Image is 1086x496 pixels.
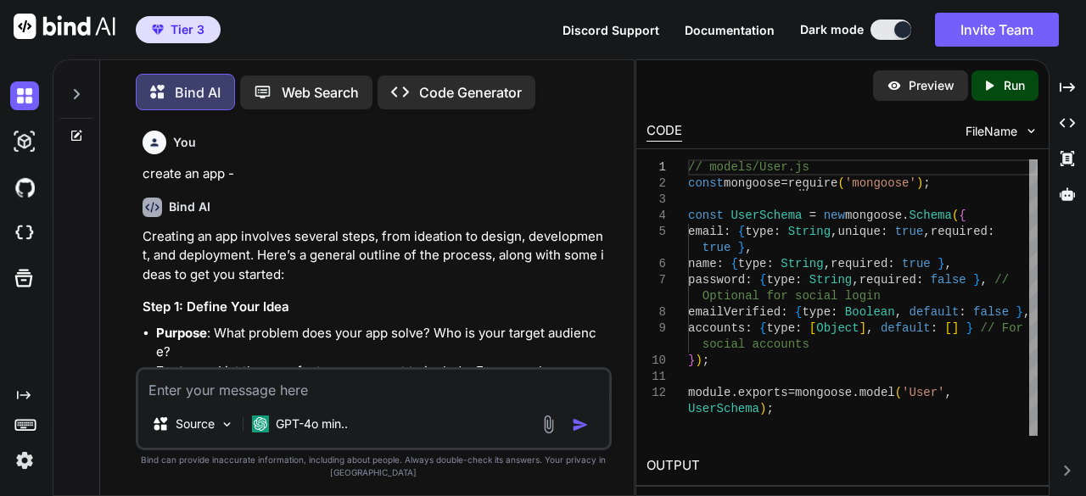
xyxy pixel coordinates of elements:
[853,273,859,287] span: ,
[703,354,709,367] span: ;
[903,257,932,270] span: true
[688,209,724,222] span: const
[688,305,781,319] span: emailVerified
[738,241,745,254] span: }
[924,176,931,190] span: ;
[845,176,916,190] span: 'mongoose'
[173,134,196,151] h6: You
[910,305,960,319] span: default
[824,257,831,270] span: ,
[563,23,659,37] span: Discord Support
[916,273,923,287] span: :
[759,273,766,287] span: {
[696,354,703,367] span: )
[935,13,1059,47] button: Invite Team
[647,272,666,288] div: 7
[688,354,695,367] span: }
[252,415,269,432] img: GPT-4o mini
[924,225,931,238] span: ,
[803,305,831,319] span: type
[152,25,164,35] img: premium
[220,417,234,432] img: Pick Models
[952,209,959,222] span: (
[688,225,724,238] span: email
[960,305,966,319] span: :
[903,209,910,222] span: .
[831,305,837,319] span: :
[731,209,803,222] span: UserSchema
[647,121,682,142] div: CODE
[966,123,1017,140] span: FileName
[688,257,717,270] span: name
[931,225,988,238] span: required
[981,273,988,287] span: ,
[647,369,666,385] div: 11
[800,21,864,38] span: Dark mode
[767,321,796,335] span: type
[788,176,838,190] span: require
[10,219,39,248] img: cloudideIcon
[781,176,788,190] span: =
[647,159,666,176] div: 1
[563,21,659,39] button: Discord Support
[960,209,966,222] span: {
[974,305,1010,319] span: false
[143,164,609,184] p: create an app -
[14,14,115,39] img: Bind AI
[859,321,866,335] span: ]
[10,81,39,110] img: darkChat
[895,386,902,399] span: (
[845,209,902,222] span: mongoose
[881,321,931,335] span: default
[767,257,774,270] span: :
[746,225,775,238] span: type
[688,321,745,335] span: accounts
[795,321,802,335] span: :
[738,386,788,399] span: exports
[974,273,981,287] span: }
[703,289,881,303] span: Optional for social login
[910,209,952,222] span: Schema
[685,23,775,37] span: Documentation
[809,321,816,335] span: [
[887,78,902,93] img: preview
[688,176,724,190] span: const
[888,257,895,270] span: :
[903,386,945,399] span: 'User'
[731,257,738,270] span: {
[276,415,348,432] p: GPT-4o min..
[175,82,221,103] p: Bind AI
[156,362,609,458] li: : List the core features you want to include. For example:
[838,176,845,190] span: (
[724,225,731,238] span: :
[143,298,609,317] h3: Step 1: Define Your Idea
[703,241,731,254] span: true
[931,321,938,335] span: :
[647,256,666,272] div: 6
[853,386,859,399] span: .
[647,320,666,337] div: 9
[938,257,945,270] span: }
[647,176,666,192] div: 2
[781,257,824,270] span: String
[136,16,221,43] button: premiumTier 3
[647,192,666,208] div: 3
[746,241,753,254] span: ,
[724,176,781,190] span: mongoose
[945,386,952,399] span: ,
[688,402,759,415] span: UserSchema
[795,273,802,287] span: :
[838,225,881,238] span: unique
[539,415,558,434] img: attachment
[647,304,666,320] div: 8
[1004,77,1025,94] p: Run
[156,363,211,379] strong: Features
[795,305,802,319] span: {
[995,273,1010,287] span: //
[867,321,874,335] span: ,
[156,324,609,362] li: : What problem does your app solve? Who is your target audience?
[1016,305,1023,319] span: }
[647,353,666,369] div: 10
[156,325,207,341] strong: Purpose
[647,208,666,224] div: 4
